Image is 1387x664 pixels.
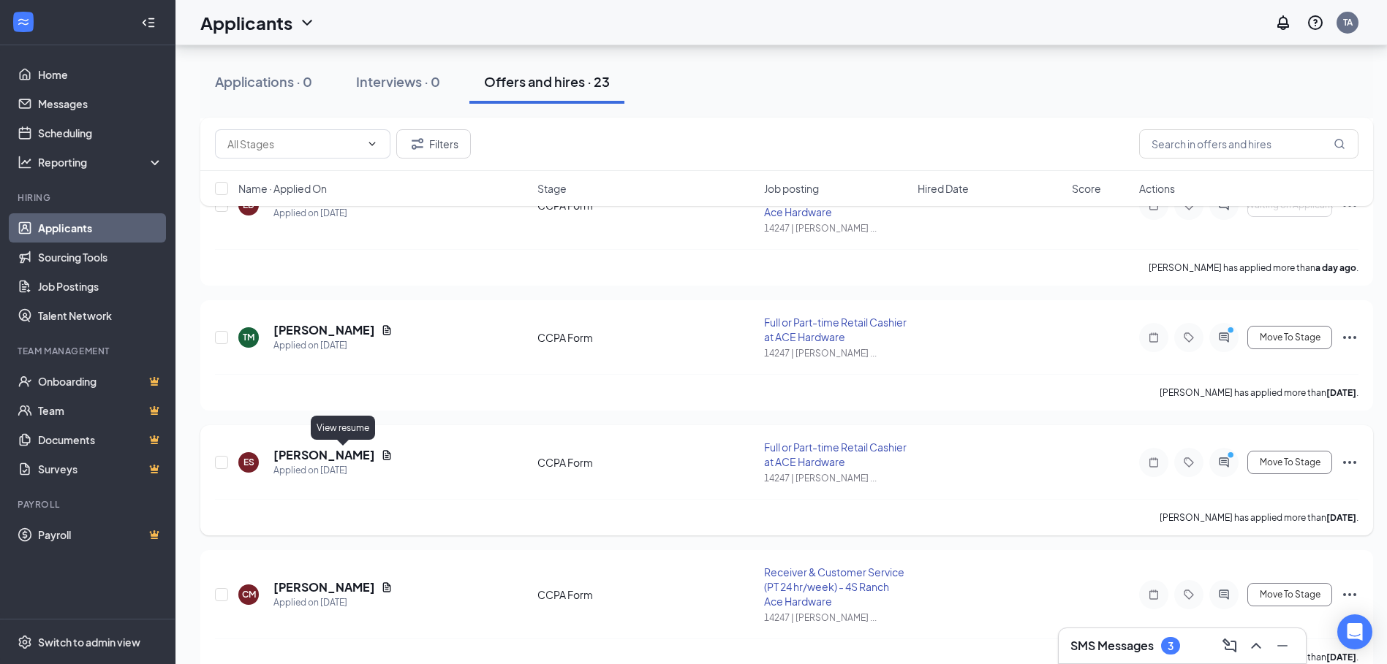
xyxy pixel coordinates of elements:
svg: ActiveChat [1215,457,1233,468]
a: Messages [38,89,163,118]
svg: Note [1145,589,1163,600]
input: All Stages [227,136,360,152]
div: Switch to admin view [38,635,140,649]
div: 14247 | [PERSON_NAME] ... [764,472,910,484]
h5: [PERSON_NAME] [273,579,375,595]
a: Talent Network [38,301,163,330]
div: Full or Part-time Retail Cashier at ACE Hardware [764,315,910,344]
svg: Collapse [141,15,156,30]
div: TA [1343,16,1353,28]
p: [PERSON_NAME] has applied more than . [1149,262,1358,274]
svg: ComposeMessage [1221,637,1239,655]
span: Move To Stage [1260,457,1320,468]
p: [PERSON_NAME] has applied more than . [1160,511,1358,524]
h5: [PERSON_NAME] [273,322,375,338]
svg: Note [1145,332,1163,343]
a: Applicants [38,213,163,243]
div: Offers and hires · 23 [484,72,610,91]
span: Move To Stage [1260,589,1320,600]
b: [DATE] [1326,387,1356,398]
div: Payroll [18,498,160,511]
div: Applied on [DATE] [273,463,393,478]
svg: Filter [409,135,426,153]
svg: Document [381,449,393,461]
div: CCPA Form [537,330,755,345]
div: CCPA Form [537,587,755,602]
span: Name · Applied On [238,181,327,196]
a: Job Postings [38,272,163,301]
div: 14247 | [PERSON_NAME] ... [764,611,910,624]
div: Applied on [DATE] [273,595,393,610]
svg: Tag [1180,589,1198,600]
div: Receiver & Customer Service (PT 24 hr/week) - 4S Ranch Ace Hardware [764,565,910,608]
h3: SMS Messages [1070,638,1154,654]
span: Score [1072,181,1101,196]
p: [PERSON_NAME] has applied more than . [1160,386,1358,399]
button: ComposeMessage [1218,634,1242,657]
a: DocumentsCrown [38,425,163,454]
svg: Tag [1180,457,1198,468]
a: Home [38,60,163,89]
div: 14247 | [PERSON_NAME] ... [764,222,910,234]
svg: PrimaryDot [1224,326,1242,337]
svg: ChevronUp [1247,637,1265,655]
span: Stage [537,181,567,196]
svg: Note [1145,457,1163,468]
svg: Ellipses [1341,329,1358,346]
svg: Ellipses [1341,454,1358,471]
a: Scheduling [38,118,163,148]
span: Hired Date [918,181,969,196]
div: CM [242,588,256,600]
svg: PrimaryDot [1224,451,1242,462]
button: Filter Filters [396,129,471,159]
button: Move To Stage [1247,583,1332,606]
div: ES [243,456,254,468]
svg: ActiveChat [1215,332,1233,343]
div: Applied on [DATE] [273,338,393,353]
h1: Applicants [200,10,292,35]
button: Move To Stage [1247,326,1332,349]
a: OnboardingCrown [38,367,163,396]
span: Actions [1139,181,1175,196]
div: Open Intercom Messenger [1337,614,1372,649]
div: TM [243,331,254,343]
div: Applications · 0 [215,72,312,91]
a: PayrollCrown [38,520,163,549]
h5: [PERSON_NAME] [273,447,375,463]
span: Move To Stage [1260,332,1320,343]
div: CCPA Form [537,455,755,470]
div: 3 [1168,640,1174,652]
svg: Analysis [18,155,32,169]
svg: ActiveChat [1215,589,1233,600]
svg: ChevronDown [366,138,378,150]
svg: Settings [18,635,32,649]
div: Interviews · 0 [356,72,440,91]
b: [DATE] [1326,512,1356,523]
svg: Minimize [1274,637,1291,655]
svg: Tag [1180,332,1198,343]
svg: Ellipses [1341,586,1358,603]
div: Team Management [18,345,160,357]
button: ChevronUp [1244,634,1268,657]
svg: Notifications [1274,14,1292,31]
svg: QuestionInfo [1307,14,1324,31]
a: SurveysCrown [38,454,163,484]
input: Search in offers and hires [1139,129,1358,159]
svg: ChevronDown [298,14,316,31]
svg: WorkstreamLogo [16,15,31,29]
b: a day ago [1315,262,1356,273]
b: [DATE] [1326,652,1356,663]
span: Job posting [764,181,819,196]
div: Hiring [18,191,160,204]
a: Sourcing Tools [38,243,163,272]
svg: MagnifyingGlass [1334,138,1345,150]
div: 14247 | [PERSON_NAME] ... [764,347,910,359]
a: TeamCrown [38,396,163,425]
button: Minimize [1271,634,1294,657]
div: Reporting [38,155,164,169]
svg: Document [381,581,393,593]
button: Move To Stage [1247,451,1332,474]
svg: Document [381,324,393,336]
div: View resume [311,416,375,440]
div: Full or Part-time Retail Cashier at ACE Hardware [764,440,910,469]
